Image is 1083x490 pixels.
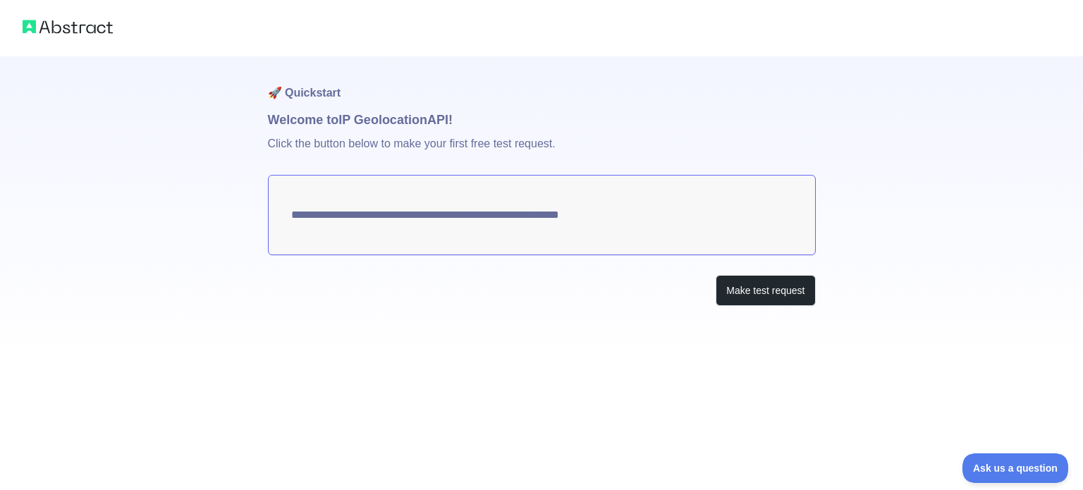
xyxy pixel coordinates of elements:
img: Abstract logo [23,17,113,37]
h1: 🚀 Quickstart [268,56,816,110]
p: Click the button below to make your first free test request. [268,130,816,175]
iframe: Toggle Customer Support [962,453,1069,483]
button: Make test request [716,275,815,307]
h1: Welcome to IP Geolocation API! [268,110,816,130]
